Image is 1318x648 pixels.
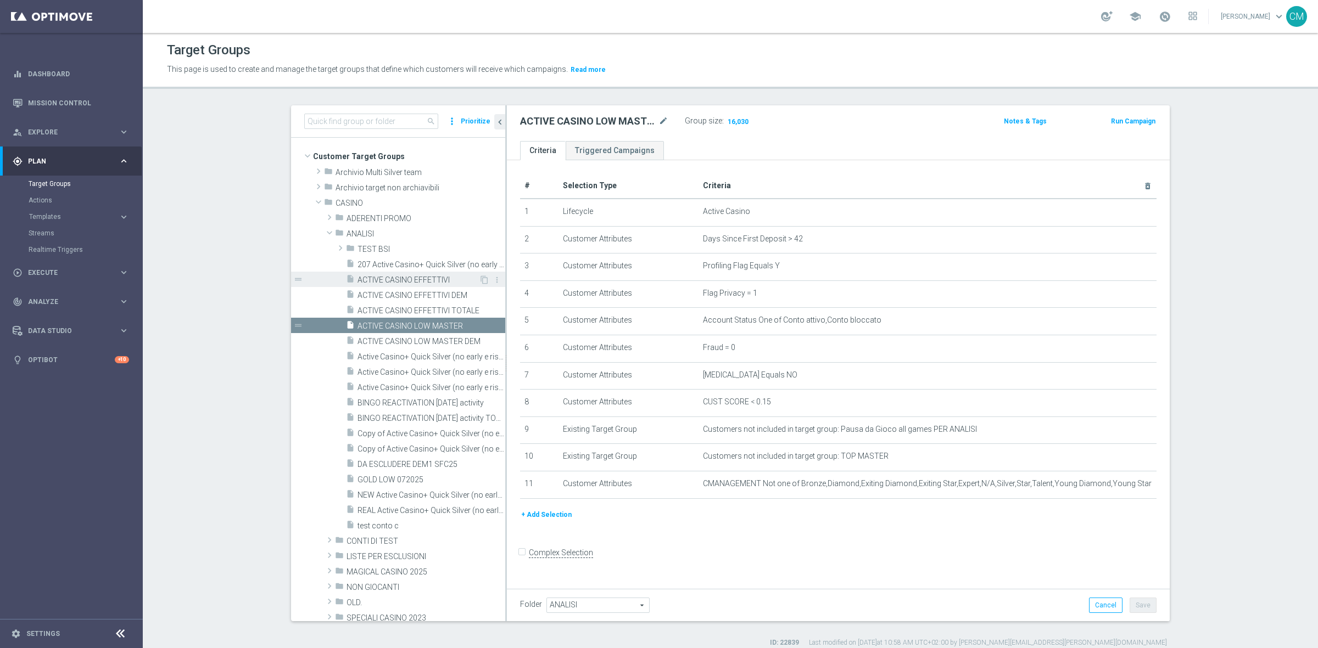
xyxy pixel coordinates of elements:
[13,268,23,278] i: play_circle_outline
[520,509,573,521] button: + Add Selection
[119,296,129,307] i: keyboard_arrow_right
[13,127,119,137] div: Explore
[29,213,119,220] div: Templates
[358,398,505,408] span: BINGO REACTIVATION 27.04.25 activity
[358,506,505,515] span: REAL Active Casino&#x2B; Quick Silver (no early e risk) CONTA SOLO LOGIN
[520,362,559,390] td: 7
[1003,115,1048,127] button: Notes & Tags
[358,491,505,500] span: NEW Active Casino&#x2B; Quick Silver (no early e risk) CONTA SOLO LOGIN
[520,390,559,417] td: 8
[703,289,757,298] span: Flag Privacy = 1
[703,370,797,380] span: [MEDICAL_DATA] Equals NO
[335,228,344,241] i: folder
[347,598,505,607] span: OLD.
[12,297,130,306] div: track_changes Analyze keyboard_arrow_right
[119,325,129,336] i: keyboard_arrow_right
[13,59,129,88] div: Dashboard
[12,99,130,108] button: Mission Control
[29,176,142,192] div: Target Groups
[347,552,505,561] span: LISTE PER ESCLUSIONI
[520,253,559,281] td: 3
[26,630,60,637] a: Settings
[346,367,355,379] i: insert_drive_file
[335,536,344,548] i: folder
[346,428,355,441] i: insert_drive_file
[346,336,355,348] i: insert_drive_file
[28,328,119,334] span: Data Studio
[12,70,130,78] button: equalizer Dashboard
[119,156,129,166] i: keyboard_arrow_right
[520,471,559,498] td: 11
[28,59,129,88] a: Dashboard
[559,335,699,362] td: Customer Attributes
[336,199,505,208] span: CASINO
[13,88,129,117] div: Mission Control
[115,356,129,363] div: +10
[520,226,559,253] td: 2
[559,308,699,335] td: Customer Attributes
[358,521,505,531] span: test conto c
[29,212,130,221] button: Templates keyboard_arrow_right
[520,280,559,308] td: 4
[335,551,344,564] i: folder
[569,64,607,76] button: Read more
[29,196,114,205] a: Actions
[658,115,668,128] i: mode_edit
[346,443,355,456] i: insert_drive_file
[29,241,142,258] div: Realtime Triggers
[1143,182,1152,190] i: delete_forever
[1273,10,1285,22] span: keyboard_arrow_down
[346,505,355,517] i: insert_drive_file
[119,212,129,222] i: keyboard_arrow_right
[346,320,355,333] i: insert_drive_file
[12,326,130,335] div: Data Studio keyboard_arrow_right
[703,452,889,461] span: Customers not included in target group: TOP MASTER
[520,444,559,471] td: 10
[809,638,1167,647] label: Last modified on [DATE] at 10:58 AM UTC+02:00 by [PERSON_NAME][EMAIL_ADDRESS][PERSON_NAME][DOMAIN...
[347,229,505,239] span: ANALISI
[1130,598,1157,613] button: Save
[559,416,699,444] td: Existing Target Group
[12,356,130,364] div: lightbulb Optibot +10
[347,567,505,577] span: MAGICAL CASINO 2025
[358,460,505,469] span: DA ESCLUDERE DEM1 SFC25
[559,280,699,308] td: Customer Attributes
[727,117,750,128] span: 16,030
[358,245,505,254] span: TEST BSI
[703,479,1152,488] span: CMANAGEMENT Not one of Bronze,Diamond,Exiting Diamond,Exiting Star,Expert,N/A,Silver,Star,Talent,...
[358,337,505,346] span: ACTIVE CASINO LOW MASTER DEM
[11,629,21,639] i: settings
[559,471,699,498] td: Customer Attributes
[495,117,505,127] i: chevron_left
[119,127,129,137] i: keyboard_arrow_right
[13,297,119,307] div: Analyze
[13,297,23,307] i: track_changes
[324,182,333,195] i: folder
[427,117,435,126] span: search
[28,345,115,374] a: Optibot
[13,127,23,137] i: person_search
[346,290,355,302] i: insert_drive_file
[335,612,344,625] i: folder
[335,213,344,226] i: folder
[346,413,355,425] i: insert_drive_file
[12,268,130,277] button: play_circle_outline Execute keyboard_arrow_right
[29,229,114,238] a: Streams
[358,368,505,377] span: Active Casino&#x2B; Quick Silver (no early e risk) CONTA DEM/Marginalit&#xE0; NEGATIVA &lt;40
[13,156,119,166] div: Plan
[346,382,355,395] i: insert_drive_file
[493,275,501,284] i: more_vert
[520,199,559,226] td: 1
[347,583,505,592] span: NON GIOCANTI
[28,298,119,305] span: Analyze
[347,214,505,223] span: ADERENTI PROMO
[722,116,724,126] label: :
[167,42,250,58] h1: Target Groups
[358,475,505,484] span: GOLD LOW 072025
[703,207,750,216] span: Active Casino
[12,128,130,137] button: person_search Explore keyboard_arrow_right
